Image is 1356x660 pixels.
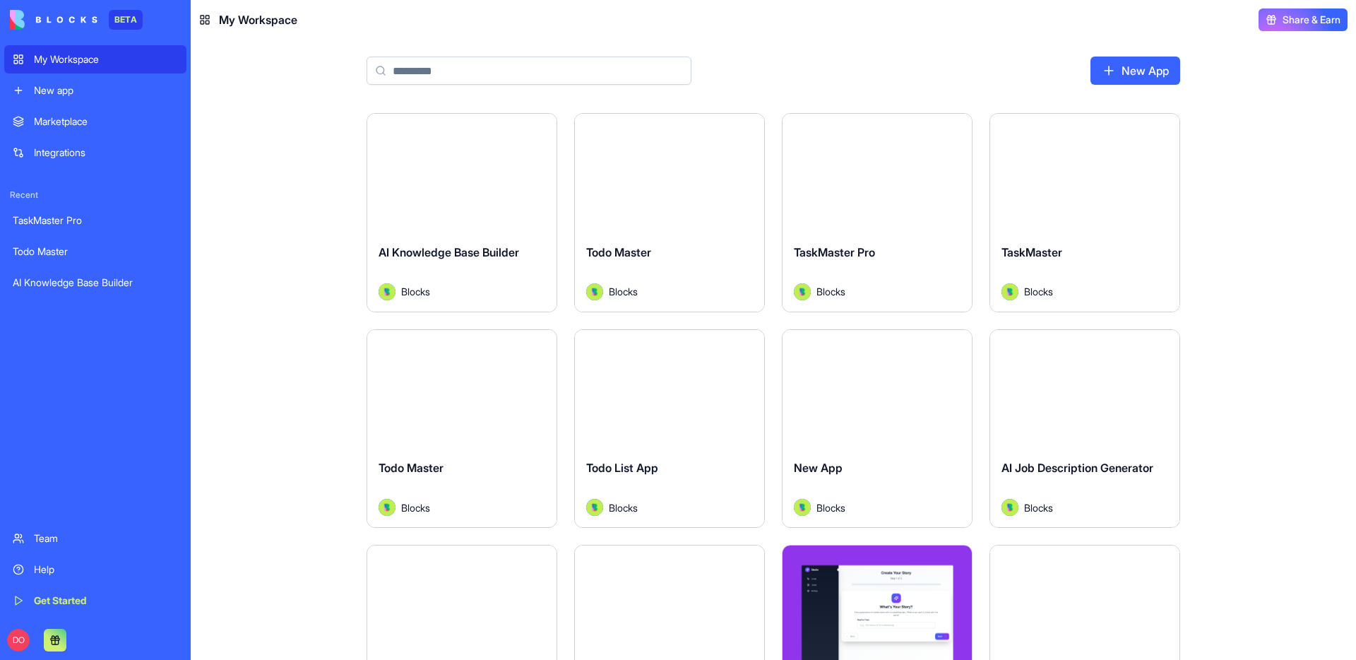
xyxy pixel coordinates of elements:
a: Integrations [4,139,186,167]
img: Avatar [586,283,603,300]
div: Get Started [34,594,178,608]
div: BETA [109,10,143,30]
a: New App [1090,57,1180,85]
span: Recent [4,189,186,201]
a: Todo MasterAvatarBlocks [367,329,557,529]
a: BETA [10,10,143,30]
a: Todo MasterAvatarBlocks [574,113,765,312]
a: My Workspace [4,45,186,73]
span: TaskMaster [1001,245,1062,259]
span: Blocks [401,500,430,515]
span: Blocks [816,284,845,299]
img: Avatar [794,283,811,300]
img: Avatar [1001,283,1018,300]
div: Team [34,531,178,546]
div: Help [34,562,178,577]
a: TaskMaster Pro [4,206,186,235]
img: Avatar [379,499,395,516]
a: AI Job Description GeneratorAvatarBlocks [989,329,1180,529]
img: Avatar [794,499,811,516]
a: Get Started [4,587,186,615]
span: My Workspace [219,11,297,28]
span: Todo List App [586,461,658,475]
div: New app [34,83,178,98]
span: AI Job Description Generator [1001,461,1153,475]
span: Blocks [1024,500,1053,515]
div: Integrations [34,146,178,160]
a: TaskMaster ProAvatarBlocks [782,113,973,312]
span: Todo Master [379,461,444,475]
span: Blocks [1024,284,1053,299]
div: Marketplace [34,114,178,129]
a: AI Knowledge Base Builder [4,269,186,297]
a: Team [4,524,186,553]
div: TaskMaster Pro [13,213,178,228]
span: New App [794,461,843,475]
img: Avatar [586,499,603,516]
button: Share & Earn [1259,8,1348,31]
img: logo [10,10,97,30]
a: Marketplace [4,107,186,136]
span: Blocks [609,500,638,515]
div: Todo Master [13,244,178,259]
a: New app [4,76,186,105]
span: Blocks [401,284,430,299]
a: Todo Master [4,237,186,266]
div: My Workspace [34,52,178,66]
a: AI Knowledge Base BuilderAvatarBlocks [367,113,557,312]
a: Help [4,555,186,584]
span: TaskMaster Pro [794,245,875,259]
a: TaskMasterAvatarBlocks [989,113,1180,312]
div: AI Knowledge Base Builder [13,276,178,290]
img: Avatar [1001,499,1018,516]
span: Todo Master [586,245,651,259]
span: Share & Earn [1283,13,1340,27]
span: AI Knowledge Base Builder [379,245,519,259]
span: DO [7,629,30,652]
a: Todo List AppAvatarBlocks [574,329,765,529]
span: Blocks [816,500,845,515]
img: Avatar [379,283,395,300]
a: New AppAvatarBlocks [782,329,973,529]
span: Blocks [609,284,638,299]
